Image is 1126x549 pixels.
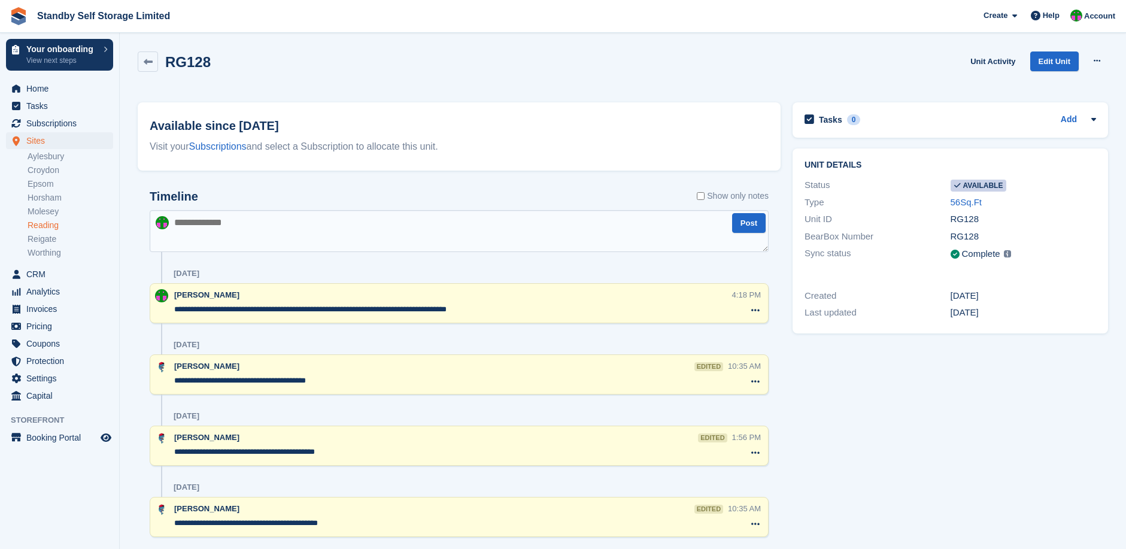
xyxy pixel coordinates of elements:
div: Visit your and select a Subscription to allocate this unit. [150,139,769,154]
span: Sites [26,132,98,149]
span: Analytics [26,283,98,300]
a: Horsham [28,192,113,204]
div: [DATE] [174,269,199,278]
img: Glenn Fisher [155,432,168,445]
div: 1:56 PM [732,432,761,443]
img: Glenn Fisher [155,360,168,374]
img: Glenn Fisher [155,503,168,516]
label: Show only notes [697,190,769,202]
div: [DATE] [174,483,199,492]
div: Complete [962,247,1000,261]
span: Tasks [26,98,98,114]
span: Pricing [26,318,98,335]
span: Storefront [11,414,119,426]
a: menu [6,301,113,317]
a: Add [1061,113,1077,127]
span: Subscriptions [26,115,98,132]
h2: Timeline [150,190,198,204]
a: Molesey [28,206,113,217]
span: [PERSON_NAME] [174,362,239,371]
span: Capital [26,387,98,404]
a: Aylesbury [28,151,113,162]
a: Unit Activity [966,51,1020,71]
div: [DATE] [174,340,199,350]
span: Account [1084,10,1115,22]
span: Invoices [26,301,98,317]
a: menu [6,370,113,387]
span: [PERSON_NAME] [174,433,239,442]
a: menu [6,318,113,335]
a: menu [6,335,113,352]
span: Help [1043,10,1060,22]
div: 10:35 AM [728,360,761,372]
h2: RG128 [165,54,211,70]
h2: Available since [DATE] [150,117,769,135]
a: Preview store [99,430,113,445]
a: Subscriptions [189,141,247,151]
a: menu [6,387,113,404]
div: edited [694,362,723,371]
a: Edit Unit [1030,51,1079,71]
span: [PERSON_NAME] [174,290,239,299]
span: Settings [26,370,98,387]
a: menu [6,283,113,300]
div: BearBox Number [805,230,950,244]
div: Type [805,196,950,210]
button: Post [732,213,766,233]
span: Home [26,80,98,97]
h2: Tasks [819,114,842,125]
div: Last updated [805,306,950,320]
img: icon-info-grey-7440780725fd019a000dd9b08b2336e03edf1995a4989e88bcd33f0948082b44.svg [1004,250,1011,257]
span: [PERSON_NAME] [174,504,239,513]
a: menu [6,132,113,149]
div: 0 [847,114,861,125]
div: 10:35 AM [728,503,761,514]
img: Michelle Mustoe [156,216,169,229]
p: Your onboarding [26,45,98,53]
p: View next steps [26,55,98,66]
a: menu [6,98,113,114]
a: menu [6,429,113,446]
span: Available [951,180,1007,192]
input: Show only notes [697,190,705,202]
img: stora-icon-8386f47178a22dfd0bd8f6a31ec36ba5ce8667c1dd55bd0f319d3a0aa187defe.svg [10,7,28,25]
a: Reading [28,220,113,231]
div: RG128 [951,213,1096,226]
span: Create [984,10,1007,22]
div: edited [694,505,723,514]
a: menu [6,353,113,369]
a: menu [6,115,113,132]
div: Unit ID [805,213,950,226]
img: Michelle Mustoe [1070,10,1082,22]
div: Sync status [805,247,950,262]
span: Booking Portal [26,429,98,446]
a: 56Sq.Ft [951,197,982,207]
div: RG128 [951,230,1096,244]
img: Michelle Mustoe [155,289,168,302]
a: menu [6,266,113,283]
span: CRM [26,266,98,283]
a: Reigate [28,233,113,245]
a: menu [6,80,113,97]
a: Your onboarding View next steps [6,39,113,71]
div: edited [698,433,727,442]
div: [DATE] [951,306,1096,320]
h2: Unit details [805,160,1096,170]
div: Status [805,178,950,192]
span: Protection [26,353,98,369]
div: Created [805,289,950,303]
div: 4:18 PM [732,289,761,301]
div: [DATE] [174,411,199,421]
a: Epsom [28,178,113,190]
a: Standby Self Storage Limited [32,6,175,26]
a: Worthing [28,247,113,259]
a: Croydon [28,165,113,176]
div: [DATE] [951,289,1096,303]
span: Coupons [26,335,98,352]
